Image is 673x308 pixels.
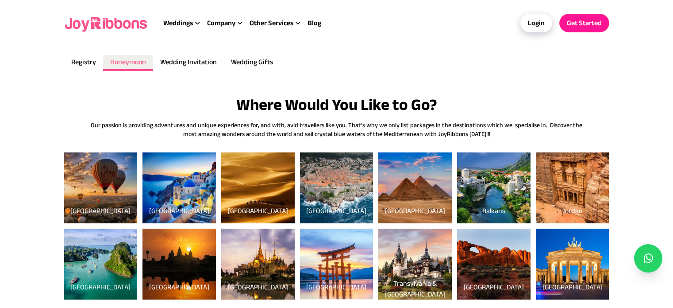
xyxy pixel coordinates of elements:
[64,55,103,71] a: Registry
[110,58,146,66] span: Honeymoon
[142,152,216,223] img: Book Greece Travel Tours with Travugo.com
[64,235,138,300] a: [GEOGRAPHIC_DATA]
[378,159,452,223] a: [GEOGRAPHIC_DATA]
[536,229,609,300] img: Book Your Europe Travel with Travugo.com
[221,235,295,300] a: [GEOGRAPHIC_DATA]
[103,55,153,71] a: Honeymoon
[64,159,138,223] a: [GEOGRAPHIC_DATA]
[207,18,250,28] div: Company
[536,152,609,223] img: Book Jordan Travel Tours with Travugo.com
[300,235,373,300] a: [GEOGRAPHIC_DATA]
[221,229,295,300] img: Book Thailand Travel Tours with Travugo.com
[457,152,531,223] img: Book Croatia Travel Tours with Travugo.com
[89,96,585,113] h2: Where Would You Like to Go?
[64,229,138,300] img: Book Vietnam Travel Tours with Travugo.com
[142,159,216,223] a: [GEOGRAPHIC_DATA]
[457,235,531,300] a: [GEOGRAPHIC_DATA]
[308,18,321,28] a: Blog
[457,229,531,300] img: Book USA Travel Tours with Travugo.com
[160,58,217,66] span: Wedding Invitation
[89,121,585,138] p: Our passion is providing adventures and unique experiences for, and with, avid travellers like yo...
[142,229,216,300] img: Book Cambodia Travel Tours with Travugo.com
[221,152,295,223] img: Book Morocco Travel Tours with Travugo.com
[457,159,531,223] a: Balkans
[385,280,445,298] a: Transylvania & [GEOGRAPHIC_DATA]
[536,159,609,223] a: Jordan
[153,55,224,71] a: Wedding Invitation
[300,159,373,223] a: [GEOGRAPHIC_DATA]
[64,9,149,37] img: joyribbons logo
[221,159,295,223] a: [GEOGRAPHIC_DATA]
[520,14,552,32] a: Login
[224,55,280,71] a: Wedding Gifts
[300,152,373,223] img: Book Croatia Travel with Travugo.com
[559,14,609,32] a: Get Started
[250,18,308,28] div: Other Services
[231,58,273,66] span: Wedding Gifts
[142,235,216,300] a: [GEOGRAPHIC_DATA]
[300,229,373,300] img: Book Japan Travel Tours with Travugo.com
[378,229,452,300] img: Book Transylvania Travel Tours with Travugo.com
[64,152,138,223] img: Book Turkey Travel Tours with Travugo.com
[163,18,207,28] div: Weddings
[71,58,96,66] span: Registry
[536,235,609,300] a: [GEOGRAPHIC_DATA]
[378,152,452,223] img: Book Egypt Travel Tours with Travugo.com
